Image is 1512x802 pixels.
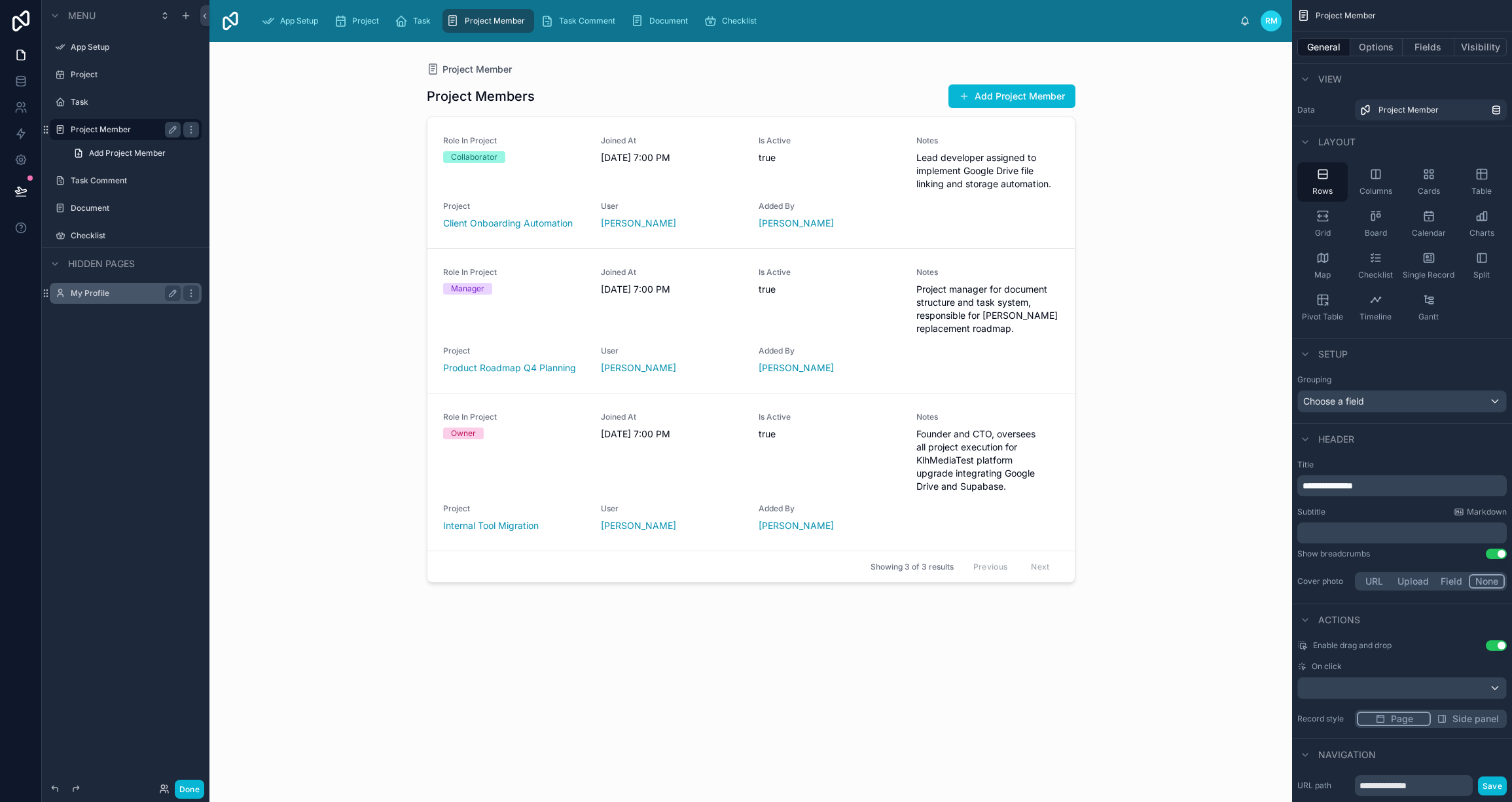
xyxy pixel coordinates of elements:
[1297,246,1348,285] button: Map
[649,16,688,26] span: Document
[1403,38,1455,56] button: Fields
[1467,507,1507,517] span: Markdown
[1318,613,1360,627] span: Actions
[1456,162,1507,202] button: Table
[1312,186,1333,196] span: Rows
[352,16,379,26] span: Project
[71,124,175,135] label: Project Member
[1357,574,1392,589] button: URL
[1456,204,1507,244] button: Charts
[1473,270,1490,280] span: Split
[722,16,757,26] span: Checklist
[1297,162,1348,202] button: Rows
[65,143,202,164] a: Add Project Member
[1469,228,1494,238] span: Charts
[1297,549,1370,559] div: Show breadcrumbs
[1297,522,1507,543] div: scrollable content
[71,69,199,80] label: Project
[251,7,1240,35] div: scrollable content
[1403,270,1454,280] span: Single Record
[1359,312,1392,322] span: Timeline
[68,9,96,22] span: Menu
[71,288,175,299] label: My Profile
[1318,348,1348,361] span: Setup
[1302,312,1343,322] span: Pivot Table
[1297,780,1350,791] label: URL path
[1314,270,1331,280] span: Map
[1454,38,1507,56] button: Visibility
[1318,136,1356,149] span: Layout
[1350,204,1401,244] button: Board
[465,16,525,26] span: Project Member
[1297,460,1507,470] label: Title
[1350,246,1401,285] button: Checklist
[1318,433,1354,446] span: Header
[1297,204,1348,244] button: Grid
[175,780,204,799] button: Done
[1316,10,1376,21] span: Project Member
[1418,186,1440,196] span: Cards
[1456,246,1507,285] button: Split
[537,9,624,33] a: Task Comment
[1358,270,1393,280] span: Checklist
[700,9,766,33] a: Checklist
[1297,714,1350,724] label: Record style
[871,562,954,572] span: Showing 3 of 3 results
[1318,73,1342,86] span: View
[71,42,199,52] label: App Setup
[1403,204,1454,244] button: Calendar
[1412,228,1446,238] span: Calendar
[1365,228,1387,238] span: Board
[1403,162,1454,202] button: Cards
[1392,574,1435,589] button: Upload
[1297,374,1331,385] label: Grouping
[1435,574,1469,589] button: Field
[627,9,697,33] a: Document
[1350,38,1403,56] button: Options
[1313,640,1392,651] span: Enable drag and drop
[1297,105,1350,115] label: Data
[1469,574,1505,589] button: None
[559,16,615,26] span: Task Comment
[1454,507,1507,517] a: Markdown
[1452,712,1499,725] span: Side panel
[89,148,166,158] span: Add Project Member
[1391,712,1413,725] span: Page
[442,9,534,33] a: Project Member
[1355,100,1507,120] a: Project Member
[71,175,199,186] label: Task Comment
[1297,576,1350,587] label: Cover photo
[1265,16,1278,26] span: RM
[330,9,388,33] a: Project
[71,203,199,213] label: Document
[1403,288,1454,327] button: Gantt
[1297,390,1507,412] button: Choose a field
[1297,475,1507,496] div: scrollable content
[1350,288,1401,327] button: Timeline
[71,97,199,107] label: Task
[1359,186,1392,196] span: Columns
[413,16,431,26] span: Task
[71,230,199,241] label: Checklist
[1297,38,1350,56] button: General
[220,10,241,31] img: App logo
[68,257,135,270] span: Hidden pages
[1418,312,1439,322] span: Gantt
[1350,162,1401,202] button: Columns
[1297,288,1348,327] button: Pivot Table
[1312,661,1342,672] span: On click
[1297,507,1325,517] label: Subtitle
[1478,776,1507,795] button: Save
[1318,748,1376,761] span: Navigation
[1378,105,1439,115] span: Project Member
[391,9,440,33] a: Task
[1315,228,1331,238] span: Grid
